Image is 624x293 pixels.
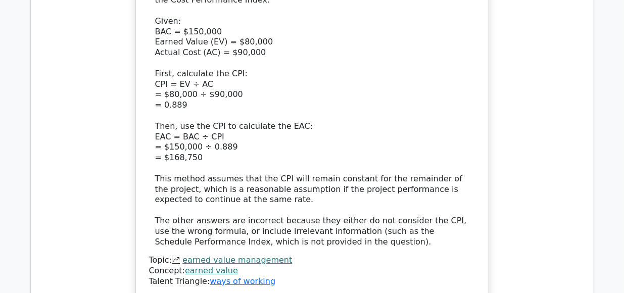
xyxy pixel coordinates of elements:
[210,276,275,286] a: ways of working
[149,255,475,266] div: Topic:
[182,255,292,265] a: earned value management
[149,266,475,276] div: Concept:
[149,255,475,286] div: Talent Triangle:
[185,266,238,275] a: earned value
